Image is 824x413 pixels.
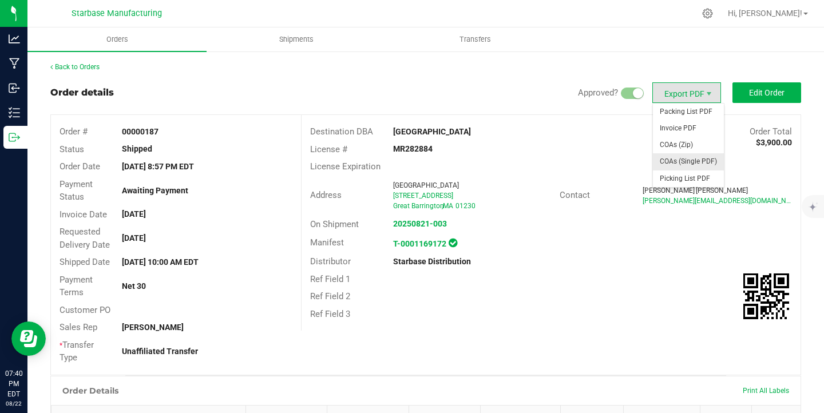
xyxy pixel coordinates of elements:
[60,227,110,250] span: Requested Delivery Date
[310,274,350,284] span: Ref Field 1
[9,107,20,118] inline-svg: Inventory
[122,162,194,171] strong: [DATE] 8:57 PM EDT
[310,190,342,200] span: Address
[207,27,386,51] a: Shipments
[756,138,792,147] strong: $3,900.00
[653,104,724,120] li: Packing List PDF
[27,27,207,51] a: Orders
[749,88,785,97] span: Edit Order
[122,323,184,332] strong: [PERSON_NAME]
[653,120,724,137] li: Invoice PDF
[455,202,476,210] span: 01230
[122,281,146,291] strong: Net 30
[9,33,20,45] inline-svg: Analytics
[732,82,801,103] button: Edit Order
[122,144,152,153] strong: Shipped
[310,126,373,137] span: Destination DBA
[560,190,590,200] span: Contact
[310,237,344,248] span: Manifest
[122,186,188,195] strong: Awaiting Payment
[11,321,46,356] iframe: Resource center
[60,126,88,137] span: Order #
[50,63,100,71] a: Back to Orders
[393,219,447,228] a: 20250821-003
[393,181,459,189] span: [GEOGRAPHIC_DATA]
[122,127,159,136] strong: 00000187
[653,137,724,153] li: COAs (Zip)
[393,202,444,210] span: Great Barrington
[310,256,351,267] span: Distributor
[60,322,97,332] span: Sales Rep
[393,144,433,153] strong: MR282884
[60,144,84,154] span: Status
[743,273,789,319] img: Scan me!
[653,170,724,187] li: Picking List PDF
[60,257,110,267] span: Shipped Date
[122,233,146,243] strong: [DATE]
[62,386,118,395] h1: Order Details
[122,347,198,356] strong: Unaffiliated Transfer
[50,86,114,100] div: Order details
[310,144,347,154] span: License #
[60,305,110,315] span: Customer PO
[653,153,724,170] li: COAs (Single PDF)
[696,186,748,194] span: [PERSON_NAME]
[310,219,359,229] span: On Shipment
[393,257,471,266] strong: Starbase Distribution
[393,239,446,248] a: T-0001169172
[310,161,381,172] span: License Expiration
[728,9,802,18] span: Hi, [PERSON_NAME]!
[700,8,715,19] div: Manage settings
[9,82,20,94] inline-svg: Inbound
[750,126,792,137] span: Order Total
[652,82,721,103] li: Export PDF
[310,291,350,301] span: Ref Field 2
[5,399,22,408] p: 08/22
[393,127,471,136] strong: [GEOGRAPHIC_DATA]
[60,340,94,363] span: Transfer Type
[9,132,20,143] inline-svg: Outbound
[643,197,802,205] span: [PERSON_NAME][EMAIL_ADDRESS][DOMAIN_NAME]
[393,192,453,200] span: [STREET_ADDRESS]
[60,179,93,202] span: Payment Status
[449,237,457,249] span: In Sync
[386,27,565,51] a: Transfers
[91,34,144,45] span: Orders
[9,58,20,69] inline-svg: Manufacturing
[643,186,695,194] span: [PERSON_NAME]
[442,202,443,210] span: ,
[60,275,93,298] span: Payment Terms
[122,209,146,219] strong: [DATE]
[72,9,162,18] span: Starbase Manufacturing
[743,387,789,395] span: Print All Labels
[122,257,199,267] strong: [DATE] 10:00 AM EDT
[310,309,350,319] span: Ref Field 3
[444,34,506,45] span: Transfers
[443,202,453,210] span: MA
[60,161,100,172] span: Order Date
[264,34,329,45] span: Shipments
[60,209,107,220] span: Invoice Date
[5,368,22,399] p: 07:40 PM EDT
[578,88,618,98] span: Approved?
[743,273,789,319] qrcode: 00000187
